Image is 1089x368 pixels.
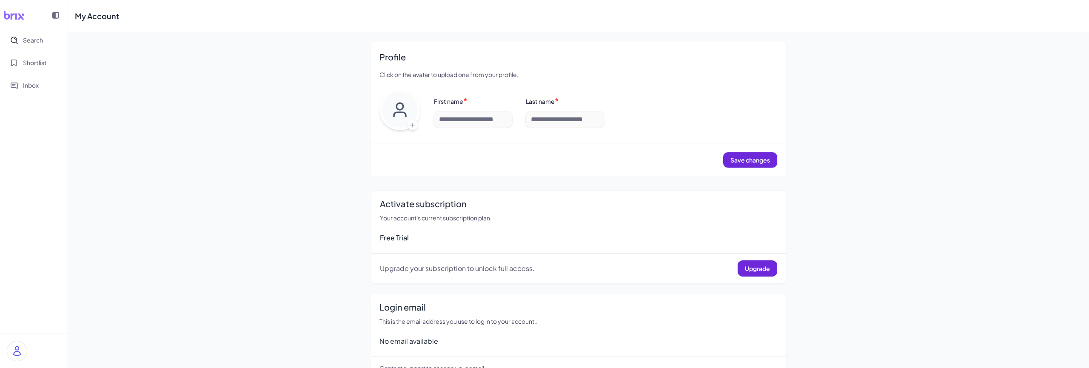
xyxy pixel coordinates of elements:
span: Shortlist [23,58,47,67]
label: Last name [526,97,555,105]
div: No email available [379,336,778,346]
span: Inbox [23,81,39,90]
span: Upgrade [745,265,770,272]
button: Inbox [5,76,63,95]
p: This is the email address you use to log in to your account.. [379,317,778,326]
img: user_logo.png [7,341,27,361]
p: Click on the avatar to upload one from your profile. [379,70,778,79]
label: First name [434,97,463,105]
button: Shortlist [5,53,63,72]
h2: Profile [379,51,778,63]
div: Free Trial [380,233,777,243]
p: Upgrade your subscription to unlock full access. [380,263,535,274]
h2: Activate subscription [380,197,777,210]
div: Upload avatar [379,89,420,133]
span: Search [23,36,43,45]
button: Search [5,31,63,50]
p: Your account's current subscription plan. [380,214,777,223]
button: Upgrade [738,260,777,277]
h2: Login email [379,301,778,314]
